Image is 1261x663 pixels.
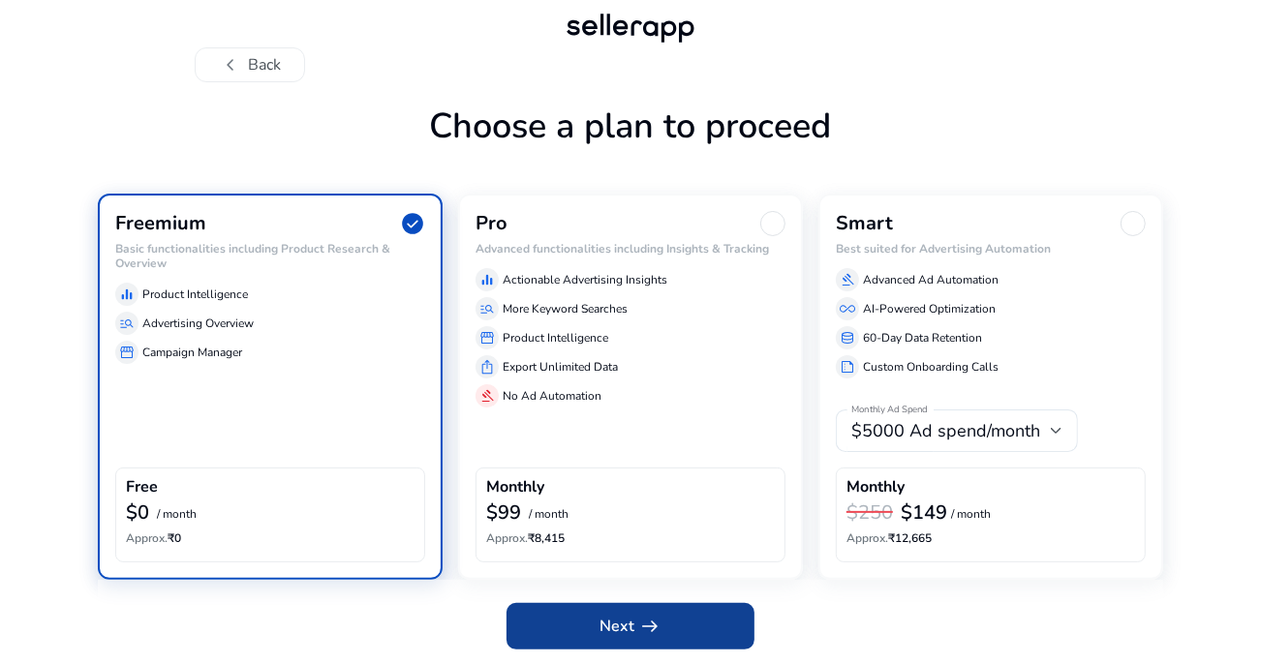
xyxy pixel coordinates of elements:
[479,330,495,346] span: storefront
[126,478,158,497] h4: Free
[479,359,495,375] span: ios_share
[486,531,775,545] h6: ₹8,415
[115,242,425,270] h6: Basic functionalities including Product Research & Overview
[951,508,991,521] p: / month
[142,315,254,332] p: Advertising Overview
[479,272,495,287] span: equalizer
[219,53,242,76] span: chevron_left
[863,271,999,288] p: Advanced Ad Automation
[476,212,507,235] h3: Pro
[503,271,667,288] p: Actionable Advertising Insights
[840,272,855,287] span: gavel
[507,603,754,649] button: Nextarrow_right_alt
[846,530,888,546] span: Approx.
[840,359,855,375] span: summarize
[503,329,608,347] p: Product Intelligence
[195,47,305,82] button: chevron_leftBack
[157,508,197,521] p: / month
[115,212,206,235] h3: Freemium
[836,242,1146,256] h6: Best suited for Advertising Automation
[126,530,168,546] span: Approx.
[126,499,149,526] b: $0
[486,530,528,546] span: Approx.
[119,316,135,331] span: manage_search
[126,531,415,545] h6: ₹0
[503,358,618,376] p: Export Unlimited Data
[840,301,855,316] span: all_inclusive
[846,531,1135,545] h6: ₹12,665
[851,419,1040,442] span: $5000 Ad spend/month
[600,615,661,638] span: Next
[486,478,544,497] h4: Monthly
[476,242,785,256] h6: Advanced functionalities including Insights & Tracking
[479,388,495,404] span: gavel
[486,499,521,526] b: $99
[400,211,425,236] span: check_circle
[863,300,996,317] p: AI-Powered Optimization
[840,330,855,346] span: database
[142,286,248,303] p: Product Intelligence
[98,105,1163,194] h1: Choose a plan to proceed
[503,300,628,317] p: More Keyword Searches
[836,212,893,235] h3: Smart
[863,358,999,376] p: Custom Onboarding Calls
[529,508,569,521] p: / month
[846,478,905,497] h4: Monthly
[851,404,928,417] mat-label: Monthly Ad Spend
[503,387,601,405] p: No Ad Automation
[479,301,495,316] span: manage_search
[846,501,893,525] h3: $250
[863,329,982,347] p: 60-Day Data Retention
[119,286,135,302] span: equalizer
[638,615,661,638] span: arrow_right_alt
[142,344,242,361] p: Campaign Manager
[901,499,947,526] b: $149
[119,345,135,360] span: storefront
